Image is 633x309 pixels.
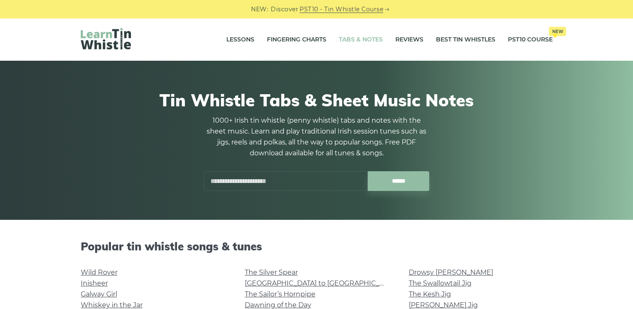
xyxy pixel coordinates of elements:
[409,301,478,309] a: [PERSON_NAME] Jig
[81,28,131,49] img: LearnTinWhistle.com
[395,29,423,50] a: Reviews
[267,29,326,50] a: Fingering Charts
[81,279,108,287] a: Inisheer
[245,268,298,276] a: The Silver Spear
[409,279,472,287] a: The Swallowtail Jig
[81,290,117,298] a: Galway Girl
[245,279,399,287] a: [GEOGRAPHIC_DATA] to [GEOGRAPHIC_DATA]
[508,29,553,50] a: PST10 CourseNew
[409,290,451,298] a: The Kesh Jig
[204,115,430,159] p: 1000+ Irish tin whistle (penny whistle) tabs and notes with the sheet music. Learn and play tradi...
[436,29,495,50] a: Best Tin Whistles
[245,290,315,298] a: The Sailor’s Hornpipe
[226,29,254,50] a: Lessons
[339,29,383,50] a: Tabs & Notes
[81,301,143,309] a: Whiskey in the Jar
[549,27,566,36] span: New
[81,90,553,110] h1: Tin Whistle Tabs & Sheet Music Notes
[81,268,118,276] a: Wild Rover
[245,301,311,309] a: Dawning of the Day
[409,268,493,276] a: Drowsy [PERSON_NAME]
[81,240,553,253] h2: Popular tin whistle songs & tunes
